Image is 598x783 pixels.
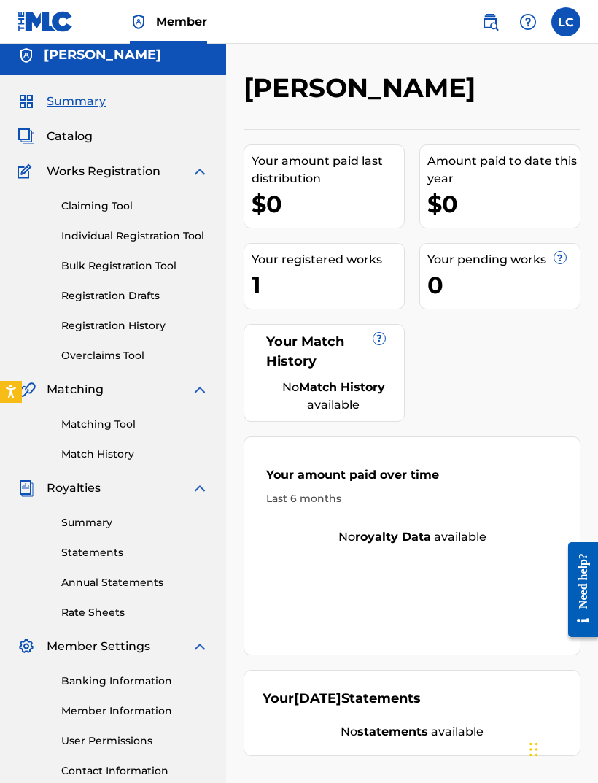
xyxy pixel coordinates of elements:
strong: statements [357,725,428,738]
div: Your registered works [252,251,404,269]
strong: royalty data [355,530,431,544]
a: Matching Tool [61,417,209,432]
a: Contact Information [61,763,209,779]
div: Your Statements [263,689,421,709]
img: expand [191,479,209,497]
div: No available [281,379,386,414]
img: search [481,13,499,31]
div: Your amount paid last distribution [252,153,404,188]
a: CatalogCatalog [18,128,93,145]
div: Your Match History [263,332,386,371]
strong: Match History [299,380,385,394]
img: Matching [18,381,36,398]
a: SummarySummary [18,93,106,110]
img: MLC Logo [18,11,74,32]
h5: Larry Carr [44,47,161,63]
a: Individual Registration Tool [61,228,209,244]
div: 0 [427,269,580,301]
img: Accounts [18,47,35,64]
span: Works Registration [47,163,160,180]
span: ? [554,252,566,263]
a: Statements [61,545,209,560]
iframe: Resource Center [557,530,598,650]
a: User Permissions [61,733,209,749]
a: Overclaims Tool [61,348,209,363]
a: Annual Statements [61,575,209,590]
div: Your amount paid over time [266,466,558,491]
span: Member Settings [47,638,150,655]
a: Match History [61,447,209,462]
span: [DATE] [294,690,341,706]
a: Member Information [61,703,209,719]
span: Summary [47,93,106,110]
div: Help [513,7,543,36]
img: Works Registration [18,163,36,180]
div: User Menu [551,7,580,36]
div: No available [263,723,562,741]
div: Your pending works [427,251,580,269]
a: Banking Information [61,674,209,689]
a: Claiming Tool [61,198,209,214]
img: Top Rightsholder [130,13,147,31]
span: Member [156,13,207,30]
div: Drag [529,728,538,771]
img: Royalties [18,479,35,497]
img: expand [191,638,209,655]
a: Bulk Registration Tool [61,258,209,274]
a: Registration History [61,318,209,333]
div: Amount paid to date this year [427,153,580,188]
div: No available [244,528,580,546]
a: Public Search [475,7,505,36]
a: Rate Sheets [61,605,209,620]
img: Summary [18,93,35,110]
div: $0 [427,188,580,220]
img: Member Settings [18,638,35,655]
a: Registration Drafts [61,288,209,304]
a: Summary [61,515,209,531]
img: help [519,13,537,31]
span: Catalog [47,128,93,145]
h2: [PERSON_NAME] [244,72,483,104]
div: Last 6 months [266,491,558,506]
div: $0 [252,188,404,220]
iframe: Chat Widget [525,713,598,783]
span: Royalties [47,479,101,497]
div: 1 [252,269,404,301]
img: Catalog [18,128,35,145]
img: expand [191,381,209,398]
span: ? [373,333,385,344]
span: Matching [47,381,104,398]
img: expand [191,163,209,180]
